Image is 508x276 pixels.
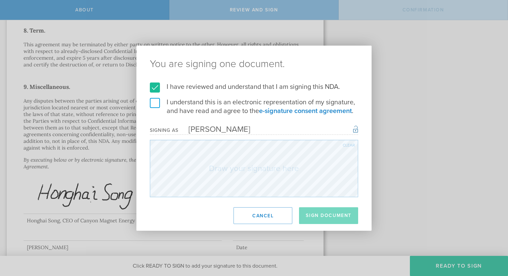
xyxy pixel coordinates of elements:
div: [PERSON_NAME] [178,124,250,134]
ng-pluralize: You are signing one document. [150,59,358,69]
label: I understand this is an electronic representation of my signature, and have read and agree to the . [150,98,358,115]
a: e-signature consent agreement [259,107,352,115]
div: Signing as [150,127,178,133]
iframe: Chat Widget [474,224,508,256]
button: Cancel [234,207,292,224]
label: I have reviewed and understand that I am signing this NDA. [150,82,358,91]
button: Sign Document [299,207,358,224]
